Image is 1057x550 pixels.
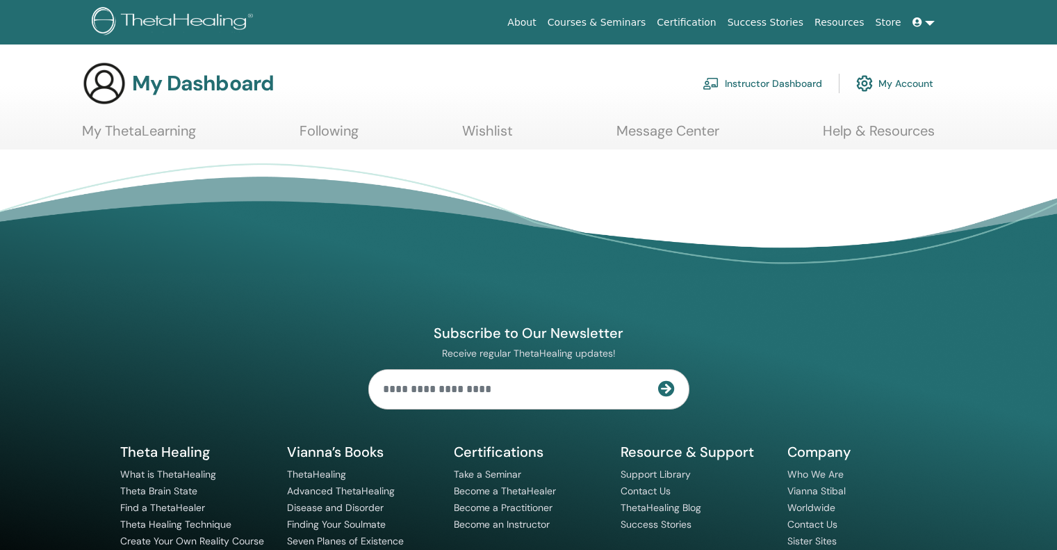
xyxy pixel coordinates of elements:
a: Success Stories [621,518,691,531]
img: chalkboard-teacher.svg [703,77,719,90]
a: Success Stories [722,10,809,35]
a: Instructor Dashboard [703,68,822,99]
h5: Vianna’s Books [287,443,437,461]
h5: Company [787,443,937,461]
a: My Account [856,68,933,99]
a: Sister Sites [787,535,837,547]
h4: Subscribe to Our Newsletter [368,324,689,342]
a: What is ThetaHealing [120,468,216,480]
img: generic-user-icon.jpg [82,61,126,106]
a: Advanced ThetaHealing [287,485,395,497]
h3: My Dashboard [132,71,274,96]
a: Resources [809,10,870,35]
a: Following [300,122,359,149]
img: cog.svg [856,72,873,95]
p: Receive regular ThetaHealing updates! [368,347,689,359]
a: Take a Seminar [454,468,521,480]
a: Contact Us [621,485,671,497]
a: ThetaHealing [287,468,346,480]
a: ThetaHealing Blog [621,501,701,514]
h5: Certifications [454,443,604,461]
a: Become a ThetaHealer [454,485,556,497]
h5: Theta Healing [120,443,270,461]
a: About [502,10,541,35]
a: Support Library [621,468,691,480]
a: Contact Us [787,518,837,531]
a: Find a ThetaHealer [120,501,205,514]
a: Seven Planes of Existence [287,535,404,547]
a: Theta Brain State [120,485,197,497]
a: Courses & Seminars [542,10,652,35]
img: logo.png [92,7,258,38]
a: Store [870,10,907,35]
h5: Resource & Support [621,443,771,461]
a: Disease and Disorder [287,501,384,514]
a: Who We Are [787,468,844,480]
a: Vianna Stibal [787,485,846,497]
a: Finding Your Soulmate [287,518,386,531]
a: Wishlist [462,122,513,149]
a: Create Your Own Reality Course [120,535,264,547]
a: Theta Healing Technique [120,518,231,531]
a: Message Center [616,122,719,149]
a: Become an Instructor [454,518,550,531]
a: Worldwide [787,501,835,514]
a: My ThetaLearning [82,122,196,149]
a: Certification [651,10,721,35]
a: Help & Resources [823,122,935,149]
a: Become a Practitioner [454,501,552,514]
